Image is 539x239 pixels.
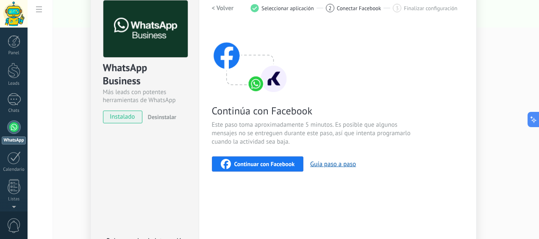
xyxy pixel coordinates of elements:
div: Calendario [2,167,26,172]
span: 3 [396,5,399,12]
button: Guía paso a paso [310,160,356,168]
div: Chats [2,108,26,114]
button: Desinstalar [144,111,176,123]
button: Continuar con Facebook [212,156,304,172]
div: Más leads con potentes herramientas de WhatsApp [103,88,186,104]
span: Conectar Facebook [337,5,381,11]
span: Seleccionar aplicación [261,5,314,11]
div: Leads [2,81,26,86]
img: connect with facebook [212,26,288,94]
h2: < Volver [212,4,234,12]
button: < Volver [212,0,234,16]
div: WhatsApp Business [103,61,186,88]
span: Finalizar configuración [404,5,457,11]
span: Continúa con Facebook [212,104,414,117]
div: Listas [2,197,26,202]
span: Continuar con Facebook [234,161,295,167]
span: 2 [328,5,331,12]
span: instalado [103,111,142,123]
span: Este paso toma aproximadamente 5 minutos. Es posible que algunos mensajes no se entreguen durante... [212,121,414,146]
div: WhatsApp [2,136,26,145]
img: logo_main.png [103,0,188,58]
div: Panel [2,50,26,56]
span: Desinstalar [148,113,176,121]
